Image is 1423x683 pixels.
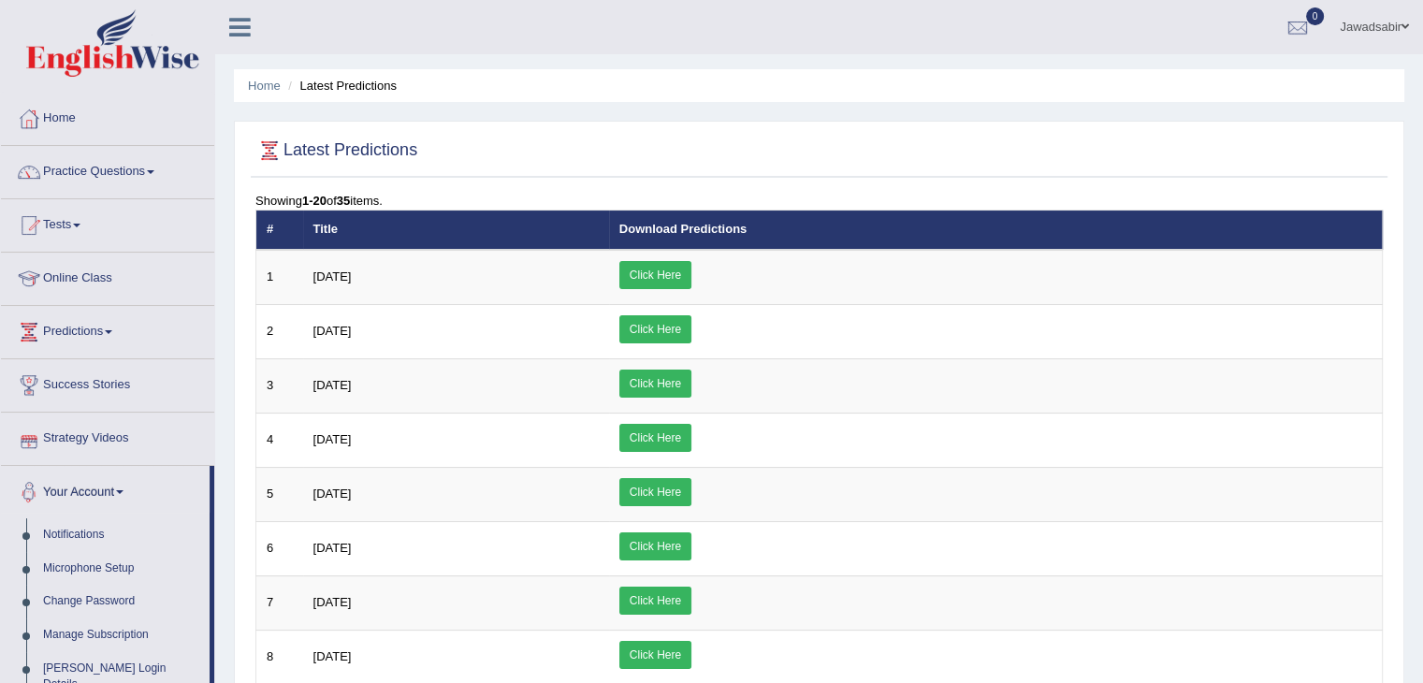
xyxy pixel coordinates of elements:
[337,194,350,208] b: 35
[35,618,210,652] a: Manage Subscription
[256,211,303,250] th: #
[313,432,352,446] span: [DATE]
[619,424,691,452] a: Click Here
[1,146,214,193] a: Practice Questions
[313,378,352,392] span: [DATE]
[35,585,210,618] a: Change Password
[256,413,303,467] td: 4
[1,306,214,353] a: Predictions
[248,79,281,93] a: Home
[609,211,1383,250] th: Download Predictions
[256,521,303,575] td: 6
[619,261,691,289] a: Click Here
[35,552,210,586] a: Microphone Setup
[619,370,691,398] a: Click Here
[1,93,214,139] a: Home
[1306,7,1325,25] span: 0
[256,467,303,521] td: 5
[313,487,352,501] span: [DATE]
[313,595,352,609] span: [DATE]
[256,250,303,305] td: 1
[313,269,352,283] span: [DATE]
[619,315,691,343] a: Click Here
[619,587,691,615] a: Click Here
[1,466,210,513] a: Your Account
[313,541,352,555] span: [DATE]
[255,137,417,165] h2: Latest Predictions
[619,478,691,506] a: Click Here
[302,194,327,208] b: 1-20
[1,253,214,299] a: Online Class
[619,532,691,560] a: Click Here
[1,359,214,406] a: Success Stories
[256,304,303,358] td: 2
[313,649,352,663] span: [DATE]
[313,324,352,338] span: [DATE]
[283,77,397,94] li: Latest Predictions
[255,192,1383,210] div: Showing of items.
[1,199,214,246] a: Tests
[303,211,609,250] th: Title
[256,575,303,630] td: 7
[619,641,691,669] a: Click Here
[35,518,210,552] a: Notifications
[1,413,214,459] a: Strategy Videos
[256,358,303,413] td: 3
